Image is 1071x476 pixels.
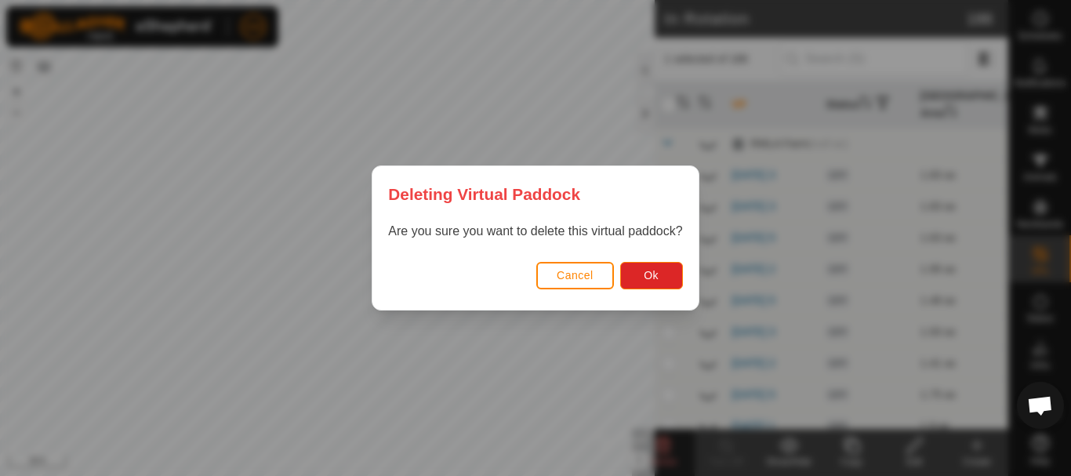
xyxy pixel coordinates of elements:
div: Open chat [1017,382,1064,429]
span: Deleting Virtual Paddock [388,182,580,206]
span: Cancel [557,269,594,282]
span: Ok [644,269,659,282]
button: Ok [620,262,683,289]
button: Cancel [536,262,614,289]
p: Are you sure you want to delete this virtual paddock? [388,222,682,241]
